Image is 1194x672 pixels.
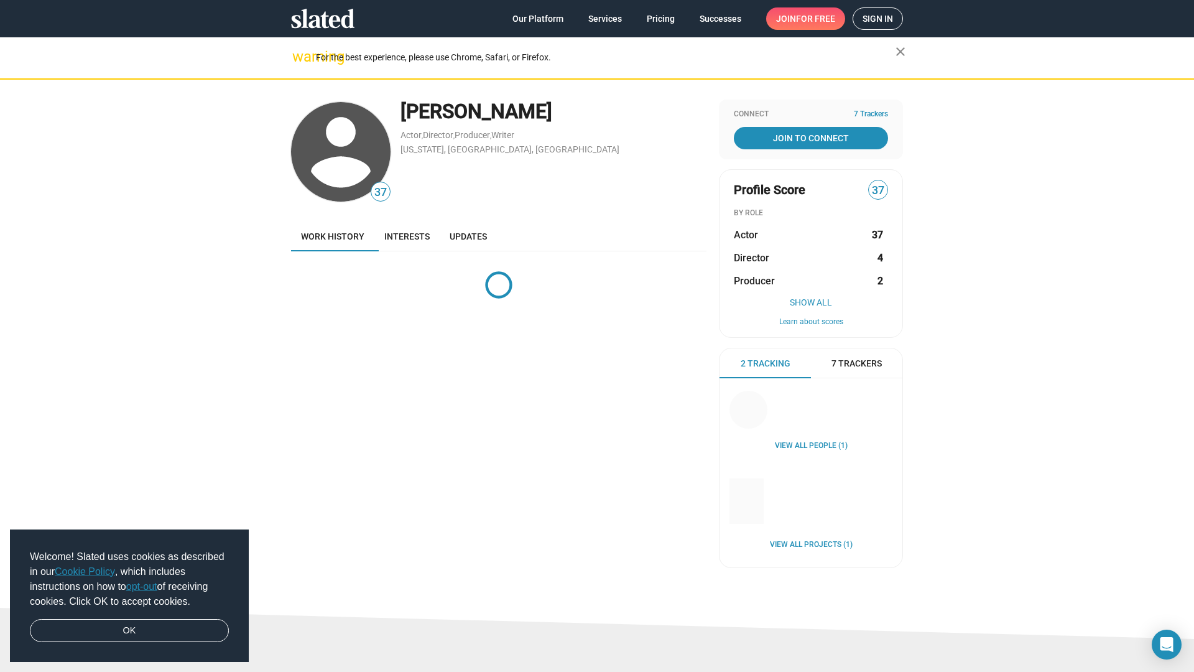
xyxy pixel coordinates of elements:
span: Interests [384,231,430,241]
a: View all People (1) [775,441,848,451]
span: 7 Trackers [854,110,888,119]
a: opt-out [126,581,157,592]
span: , [453,133,455,139]
a: Joinfor free [766,7,845,30]
div: BY ROLE [734,208,888,218]
a: [US_STATE], [GEOGRAPHIC_DATA], [GEOGRAPHIC_DATA] [400,144,619,154]
mat-icon: close [893,44,908,59]
a: Cookie Policy [55,566,115,577]
a: dismiss cookie message [30,619,229,643]
a: Interests [374,222,440,251]
a: Actor [400,130,422,140]
span: , [490,133,491,139]
mat-icon: warning [292,49,307,64]
a: Successes [690,7,751,30]
a: Producer [455,130,490,140]
a: Writer [491,130,514,140]
a: View all Projects (1) [770,540,853,550]
span: Successes [700,7,741,30]
a: Pricing [637,7,685,30]
a: Sign in [853,7,903,30]
span: Director [734,251,769,264]
span: Work history [301,231,364,241]
span: for free [796,7,835,30]
div: cookieconsent [10,530,249,663]
a: Director [423,130,453,140]
span: , [422,133,423,139]
div: Open Intercom Messenger [1152,630,1182,660]
a: Work history [291,222,374,251]
a: Services [578,7,632,30]
span: 7 Trackers [831,358,882,370]
strong: 2 [877,274,883,287]
span: Join To Connect [736,127,886,149]
span: Profile Score [734,182,805,198]
a: Our Platform [502,7,573,30]
span: 37 [371,184,390,201]
a: Updates [440,222,497,251]
span: Services [588,7,622,30]
span: Sign in [863,8,893,29]
span: Join [776,7,835,30]
a: Join To Connect [734,127,888,149]
div: [PERSON_NAME] [400,98,706,125]
span: Producer [734,274,775,287]
span: Actor [734,228,758,241]
strong: 37 [872,228,883,241]
span: Welcome! Slated uses cookies as described in our , which includes instructions on how to of recei... [30,549,229,609]
div: Connect [734,110,888,119]
span: 2 Tracking [741,358,790,370]
div: For the best experience, please use Chrome, Safari, or Firefox. [316,49,895,66]
span: 37 [869,182,887,199]
span: Our Platform [512,7,563,30]
strong: 4 [877,251,883,264]
span: Pricing [647,7,675,30]
button: Show All [734,297,888,307]
span: Updates [450,231,487,241]
button: Learn about scores [734,317,888,327]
